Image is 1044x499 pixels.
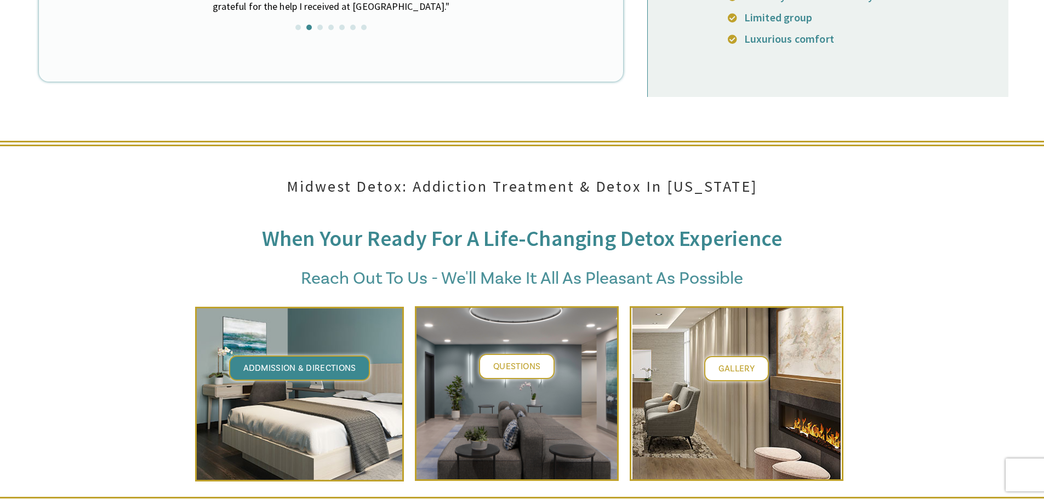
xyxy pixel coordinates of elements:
[744,32,1003,45] p: Luxurious comfort
[328,25,334,30] a: 4
[306,25,312,30] a: 2
[361,25,367,30] a: 7
[243,363,356,374] span: Addmission & Directions
[744,11,1003,24] p: Limited group
[704,356,769,381] a: Gallery
[229,355,370,381] a: Addmission & Directions
[350,25,356,30] a: 6
[317,25,323,30] a: 3
[479,354,555,379] a: Questions
[295,25,301,30] a: 1
[262,225,782,252] span: When Your Ready For A Life-changing Detox Experience
[287,176,757,196] span: Midwest Detox: Addiction Treatment & Detox In [US_STATE]
[493,361,540,372] span: Questions
[301,267,743,290] span: Reach Out To Us - We'll Make It All As Pleasant As Possible
[339,25,345,30] a: 5
[718,363,755,374] span: Gallery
